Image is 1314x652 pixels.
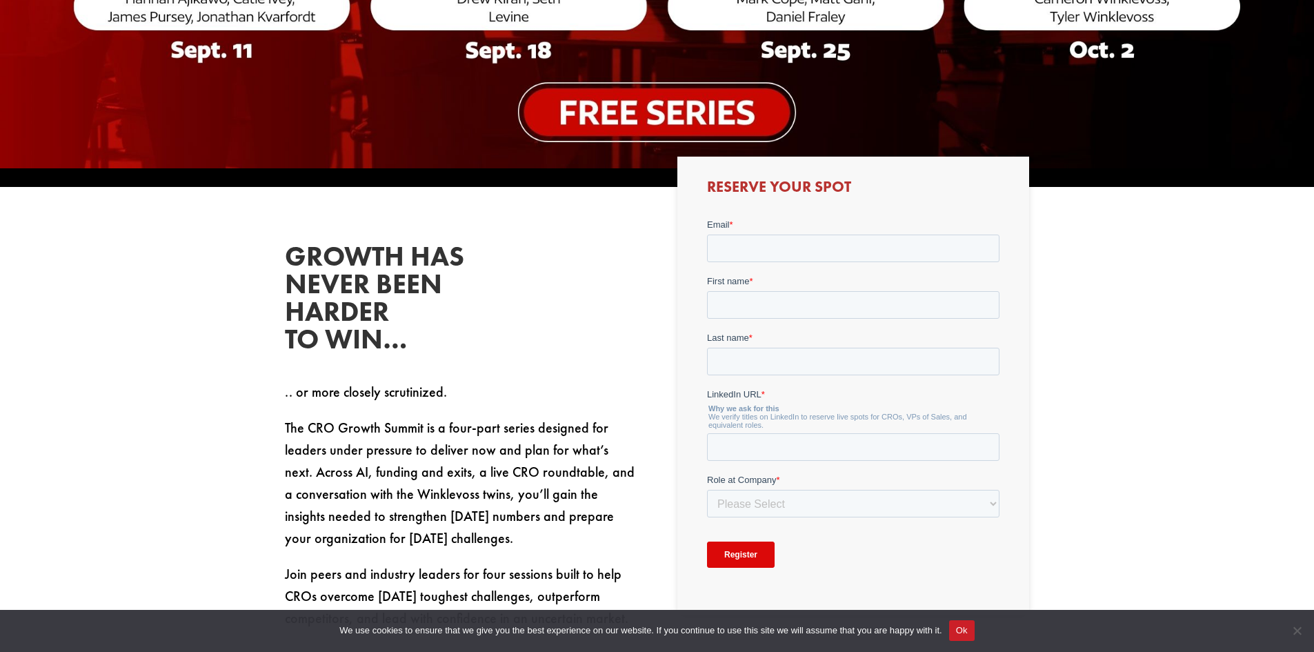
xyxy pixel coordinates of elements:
iframe: Form 0 [707,218,999,592]
span: We use cookies to ensure that we give you the best experience on our website. If you continue to ... [339,624,942,638]
span: Join peers and industry leaders for four sessions built to help CROs overcome [DATE] toughest cha... [285,565,628,627]
h2: Growth has never been harder to win… [285,243,492,360]
button: Ok [949,620,975,641]
span: The CRO Growth Summit is a four-part series designed for leaders under pressure to deliver now an... [285,419,635,547]
span: .. or more closely scrutinized. [285,383,447,401]
span: No [1290,624,1304,638]
h3: Reserve Your Spot [707,179,999,201]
